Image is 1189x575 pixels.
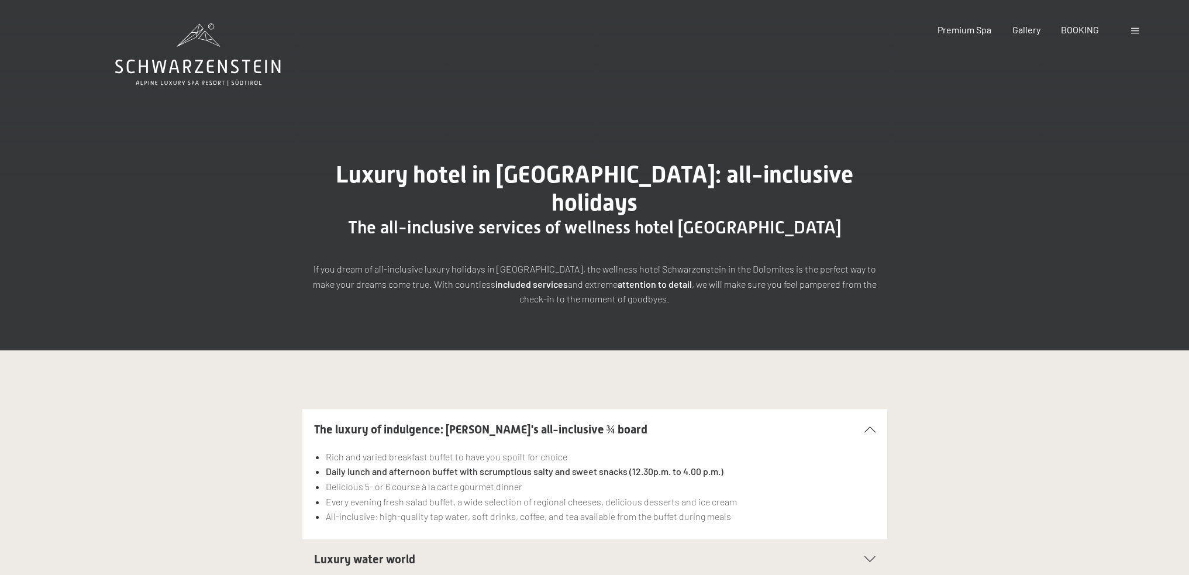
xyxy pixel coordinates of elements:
[1061,24,1099,35] a: BOOKING
[326,479,875,494] li: Delicious 5- or 6 course à la carte gourmet dinner
[314,422,647,436] span: The luxury of indulgence: [PERSON_NAME]'s all-inclusive ¾ board
[326,509,875,524] li: All-inclusive: high-quality tap water, soft drinks, coffee, and tea available from the buffet dur...
[336,161,853,216] span: Luxury hotel in [GEOGRAPHIC_DATA]: all-inclusive holidays
[326,494,875,509] li: Every evening fresh salad buffet, a wide selection of regional cheeses, delicious desserts and ic...
[618,278,692,290] strong: attention to detail
[495,278,568,290] strong: included services
[938,24,991,35] a: Premium Spa
[314,552,415,566] span: Luxury water world
[348,217,842,237] span: The all-inclusive services of wellness hotel [GEOGRAPHIC_DATA]
[326,466,723,477] strong: Daily lunch and afternoon buffet with scrumptious salty and sweet snacks (12.30p.m. to 4.00 p.m.)
[1012,24,1040,35] a: Gallery
[326,449,875,464] li: Rich and varied breakfast buffet to have you spoilt for choice
[302,261,887,307] p: If you dream of all-inclusive luxury holidays in [GEOGRAPHIC_DATA], the wellness hotel Schwarzens...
